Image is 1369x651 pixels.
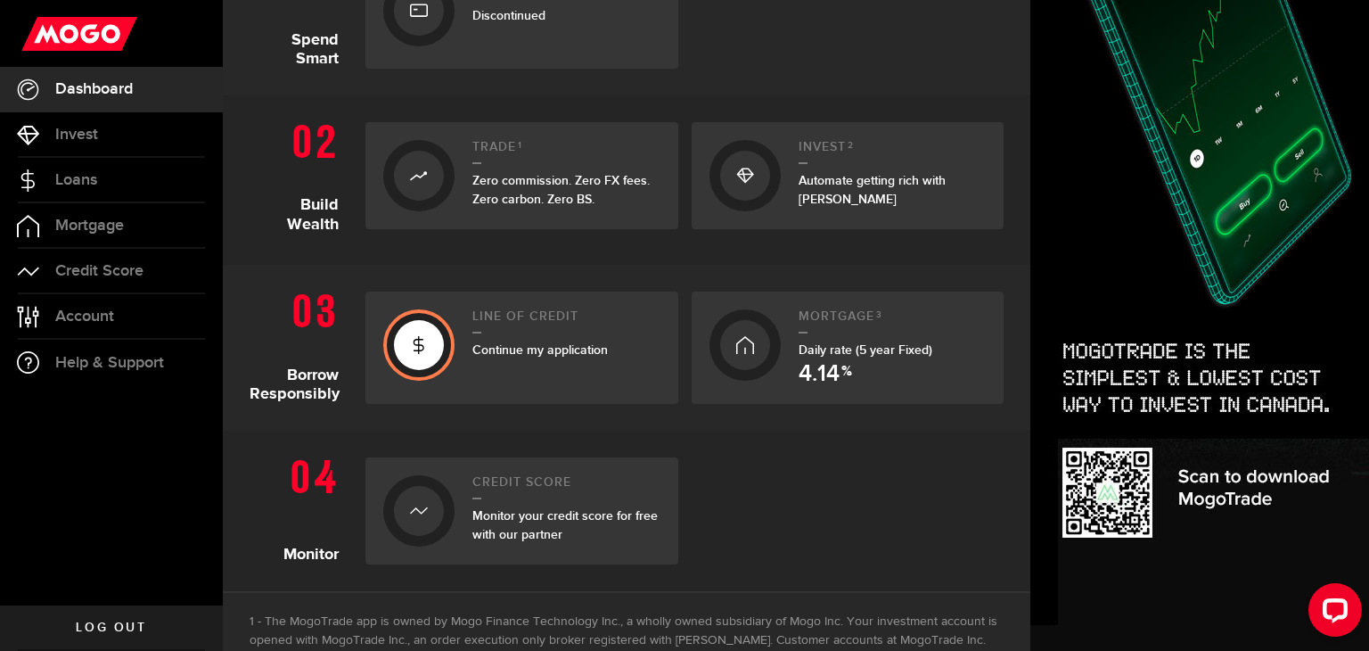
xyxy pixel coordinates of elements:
h2: Credit Score [472,475,660,499]
a: Credit ScoreMonitor your credit score for free with our partner [365,457,678,564]
h2: Line of credit [472,309,660,334]
h1: Build Wealth [250,113,352,238]
a: Mortgage3Daily rate (5 year Fixed) 4.14 % [692,292,1004,404]
span: Zero commission. Zero FX fees. Zero carbon. Zero BS. [472,173,650,207]
span: Dashboard [55,81,133,97]
h2: Trade [472,140,660,164]
span: % [841,365,852,386]
span: Daily rate (5 year Fixed) [799,342,932,358]
sup: 2 [848,140,854,151]
span: Discontinued [472,8,545,23]
a: Trade1Zero commission. Zero FX fees. Zero carbon. Zero BS. [365,122,678,229]
span: Log out [76,622,146,634]
span: Continue my application [472,342,608,358]
sup: 3 [876,309,882,320]
iframe: LiveChat chat widget [1294,576,1369,651]
span: Mortgage [55,218,124,234]
a: Line of creditContinue my application [365,292,678,404]
h1: Borrow Responsibly [250,283,352,404]
span: Monitor your credit score for free with our partner [472,508,658,542]
h2: Invest [799,140,987,164]
span: Invest [55,127,98,143]
sup: 1 [518,140,522,151]
span: 4.14 [799,363,840,386]
h1: Monitor [250,449,352,564]
a: Invest2Automate getting rich with [PERSON_NAME] [692,122,1004,229]
span: Credit Score [55,263,143,279]
h2: Mortgage [799,309,987,334]
span: Help & Support [55,355,164,371]
span: Automate getting rich with [PERSON_NAME] [799,173,946,207]
span: Account [55,309,114,325]
span: Loans [55,172,97,188]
